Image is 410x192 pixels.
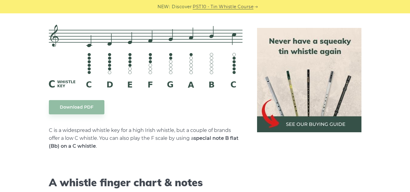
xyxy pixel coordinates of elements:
img: tin whistle buying guide [257,28,361,132]
span: NEW: [158,3,170,10]
h2: A whistle finger chart & notes [49,177,242,189]
span: Discover [172,3,192,10]
img: C Whistle Fingering Chart And Notes [49,25,242,88]
a: PST10 - Tin Whistle Course [193,3,253,10]
p: C is a widespread whistle key for a high Irish whistle, but a couple of brands offer a low C whis... [49,126,242,150]
a: Download PDF [49,100,104,114]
